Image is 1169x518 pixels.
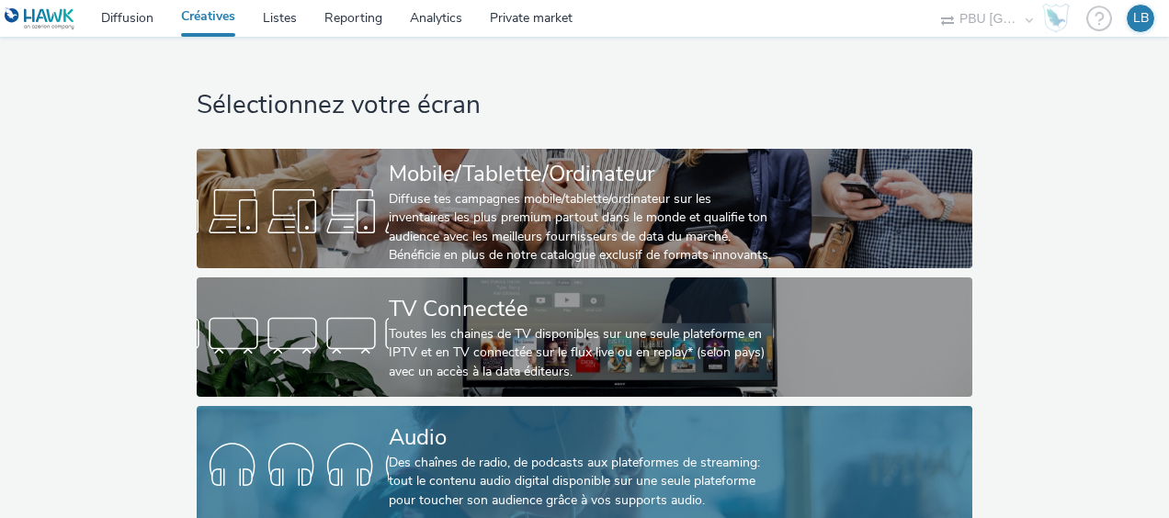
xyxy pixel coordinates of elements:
[389,190,773,265] div: Diffuse tes campagnes mobile/tablette/ordinateur sur les inventaires les plus premium partout dan...
[1042,4,1070,33] img: Hawk Academy
[197,277,971,397] a: TV ConnectéeToutes les chaines de TV disponibles sur une seule plateforme en IPTV et en TV connec...
[389,325,773,381] div: Toutes les chaines de TV disponibles sur une seule plateforme en IPTV et en TV connectée sur le f...
[389,422,773,454] div: Audio
[389,454,773,510] div: Des chaînes de radio, de podcasts aux plateformes de streaming: tout le contenu audio digital dis...
[197,149,971,268] a: Mobile/Tablette/OrdinateurDiffuse tes campagnes mobile/tablette/ordinateur sur les inventaires le...
[389,158,773,190] div: Mobile/Tablette/Ordinateur
[389,293,773,325] div: TV Connectée
[5,7,75,30] img: undefined Logo
[1042,4,1077,33] a: Hawk Academy
[197,88,971,123] h1: Sélectionnez votre écran
[1133,5,1149,32] div: LB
